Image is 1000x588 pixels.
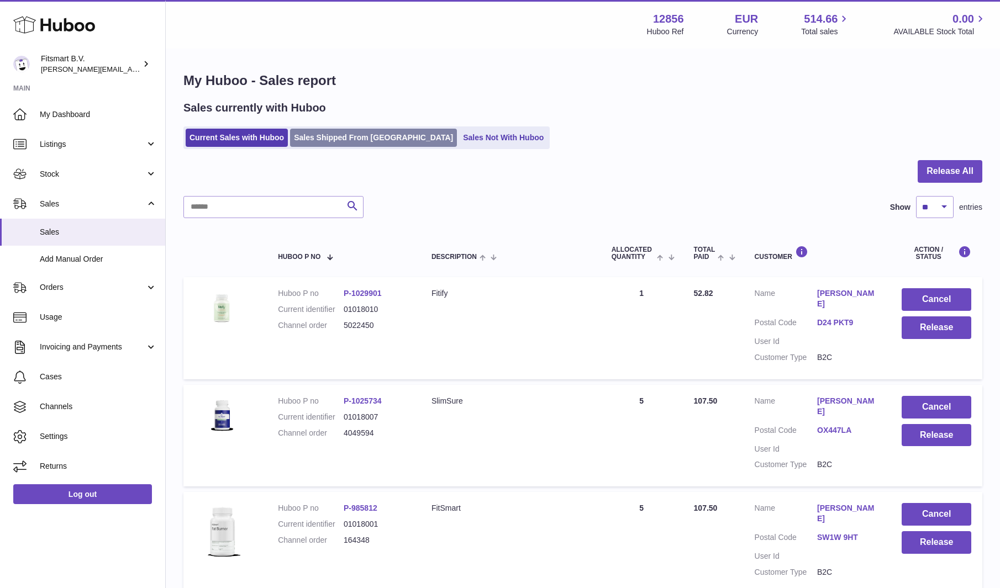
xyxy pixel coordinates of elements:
dt: User Id [755,444,817,454]
a: P-1029901 [344,289,382,298]
dt: Postal Code [755,532,817,545]
span: Sales [40,227,157,237]
dt: Channel order [278,428,344,438]
dt: Huboo P no [278,288,344,299]
span: Channels [40,401,157,412]
a: Current Sales with Huboo [186,129,288,147]
span: Total paid [694,246,715,261]
button: Release [902,316,971,339]
a: P-1025734 [344,396,382,405]
span: Usage [40,312,157,322]
div: Fitsmart B.V. [41,54,140,75]
dt: Current identifier [278,412,344,422]
a: 514.66 Total sales [801,12,850,37]
span: Huboo P no [278,253,320,261]
h2: Sales currently with Huboo [183,100,326,115]
span: Cases [40,372,157,382]
div: SlimSure [431,396,590,406]
dd: 01018001 [344,519,409,529]
dd: 01018010 [344,304,409,315]
dt: Huboo P no [278,396,344,406]
dt: Postal Code [755,317,817,331]
dd: B2C [817,567,880,578]
dt: User Id [755,551,817,561]
a: Sales Shipped From [GEOGRAPHIC_DATA] [290,129,457,147]
button: Cancel [902,503,971,526]
span: Returns [40,461,157,472]
dd: 01018007 [344,412,409,422]
span: Description [431,253,477,261]
td: 1 [601,277,683,379]
span: 107.50 [694,396,718,405]
a: [PERSON_NAME] [817,288,880,309]
div: Currency [727,27,759,37]
span: 0.00 [952,12,974,27]
dt: Name [755,288,817,312]
a: Log out [13,484,152,504]
dt: Channel order [278,320,344,331]
a: SW1W 9HT [817,532,880,543]
td: 5 [601,385,683,486]
a: 0.00 AVAILABLE Stock Total [893,12,987,37]
button: Release All [918,160,982,183]
a: Sales Not With Huboo [459,129,548,147]
div: Huboo Ref [647,27,684,37]
span: Total sales [801,27,850,37]
dd: B2C [817,459,880,470]
div: FitSmart [431,503,590,513]
div: Customer [755,246,880,261]
button: Cancel [902,288,971,311]
span: 52.82 [694,289,713,298]
dt: Huboo P no [278,503,344,513]
dt: Postal Code [755,425,817,438]
img: 128561738056625.png [194,396,250,434]
dd: B2C [817,352,880,363]
button: Cancel [902,396,971,419]
dt: Customer Type [755,352,817,363]
span: Invoicing and Payments [40,342,145,352]
a: D24 PKT9 [817,317,880,328]
span: AVAILABLE Stock Total [893,27,987,37]
a: P-985812 [344,504,377,512]
img: 1716287804.png [194,503,250,558]
a: OX447LA [817,425,880,436]
button: Release [902,424,971,447]
dt: Channel order [278,535,344,545]
span: My Dashboard [40,109,157,120]
strong: 12856 [653,12,684,27]
dt: User Id [755,336,817,347]
span: entries [959,202,982,213]
button: Release [902,531,971,554]
dt: Current identifier [278,519,344,529]
span: Stock [40,169,145,179]
dt: Customer Type [755,459,817,470]
strong: EUR [735,12,758,27]
div: Action / Status [902,246,971,261]
span: Add Manual Order [40,254,157,264]
h1: My Huboo - Sales report [183,72,982,89]
dt: Name [755,396,817,420]
a: [PERSON_NAME] [817,396,880,417]
dt: Name [755,503,817,527]
span: Sales [40,199,145,209]
span: Settings [40,431,157,442]
dd: 5022450 [344,320,409,331]
dt: Customer Type [755,567,817,578]
span: [PERSON_NAME][EMAIL_ADDRESS][DOMAIN_NAME] [41,65,222,73]
dt: Current identifier [278,304,344,315]
img: 128561739542540.png [194,288,250,327]
span: Listings [40,139,145,150]
span: 514.66 [804,12,838,27]
div: Fitify [431,288,590,299]
label: Show [890,202,910,213]
span: 107.50 [694,504,718,512]
a: [PERSON_NAME] [817,503,880,524]
span: ALLOCATED Quantity [612,246,655,261]
dd: 164348 [344,535,409,545]
span: Orders [40,282,145,293]
dd: 4049594 [344,428,409,438]
img: jonathan@leaderoo.com [13,56,30,72]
